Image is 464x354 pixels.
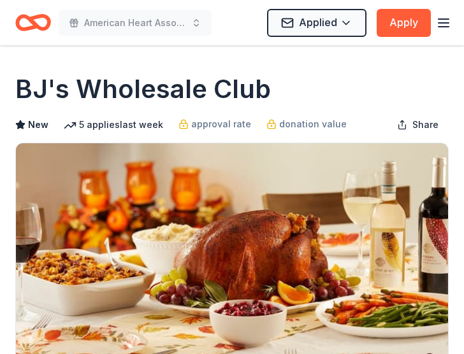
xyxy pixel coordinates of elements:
[15,71,271,107] h1: BJ's Wholesale Club
[266,117,347,132] a: donation value
[84,15,186,31] span: American Heart Association 2025 Heart Walk
[15,8,51,38] a: Home
[279,117,347,132] span: donation value
[178,117,251,132] a: approval rate
[267,9,366,37] button: Applied
[412,117,439,132] span: Share
[387,112,449,138] button: Share
[377,9,431,37] button: Apply
[28,117,48,132] span: New
[64,117,163,132] div: 5 applies last week
[59,10,212,36] button: American Heart Association 2025 Heart Walk
[299,14,337,31] span: Applied
[191,117,251,132] span: approval rate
